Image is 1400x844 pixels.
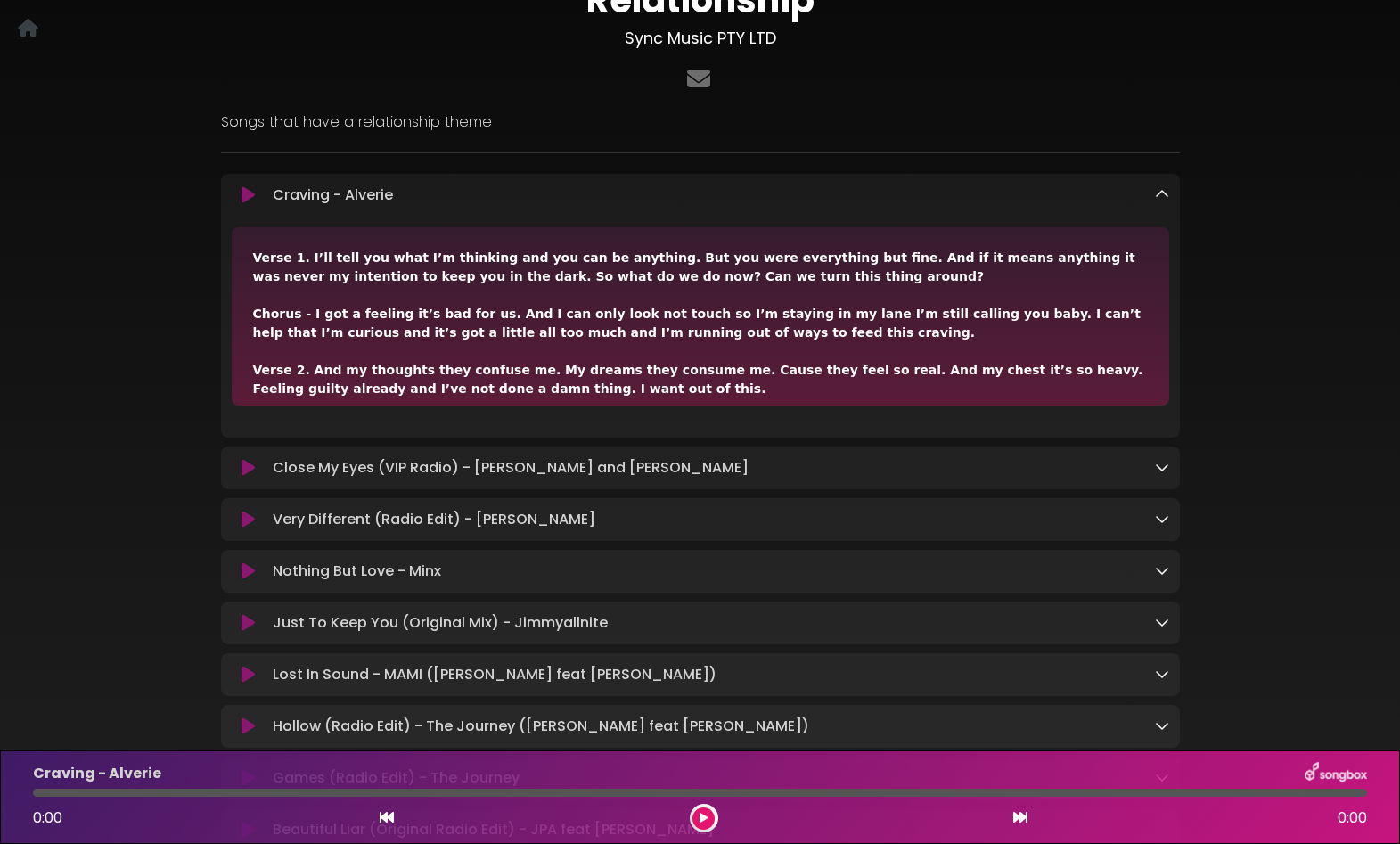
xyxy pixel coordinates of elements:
p: Craving - Alverie [273,184,393,206]
p: Just To Keep You (Original Mix) - Jimmyallnite [273,612,608,634]
span: 0:00 [33,807,62,828]
p: Craving - Alverie [33,763,161,784]
div: Verse 1. I’ll tell you what I’m thinking and you can be anything. But you were everything but fin... [253,249,1148,455]
img: songbox-logo-white.png [1305,762,1367,785]
h3: Sync Music PTY LTD [221,29,1180,48]
p: Nothing But Love - Minx [273,561,441,582]
p: Hollow (Radio Edit) - The Journey ([PERSON_NAME] feat [PERSON_NAME]) [273,716,809,737]
p: Lost In Sound - MAMI ([PERSON_NAME] feat [PERSON_NAME]) [273,664,716,685]
span: 0:00 [1338,807,1367,829]
p: Close My Eyes (VIP Radio) - [PERSON_NAME] and [PERSON_NAME] [273,457,749,479]
p: Very Different (Radio Edit) - [PERSON_NAME] [273,509,595,530]
p: Songs that have a relationship theme [221,111,1180,133]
